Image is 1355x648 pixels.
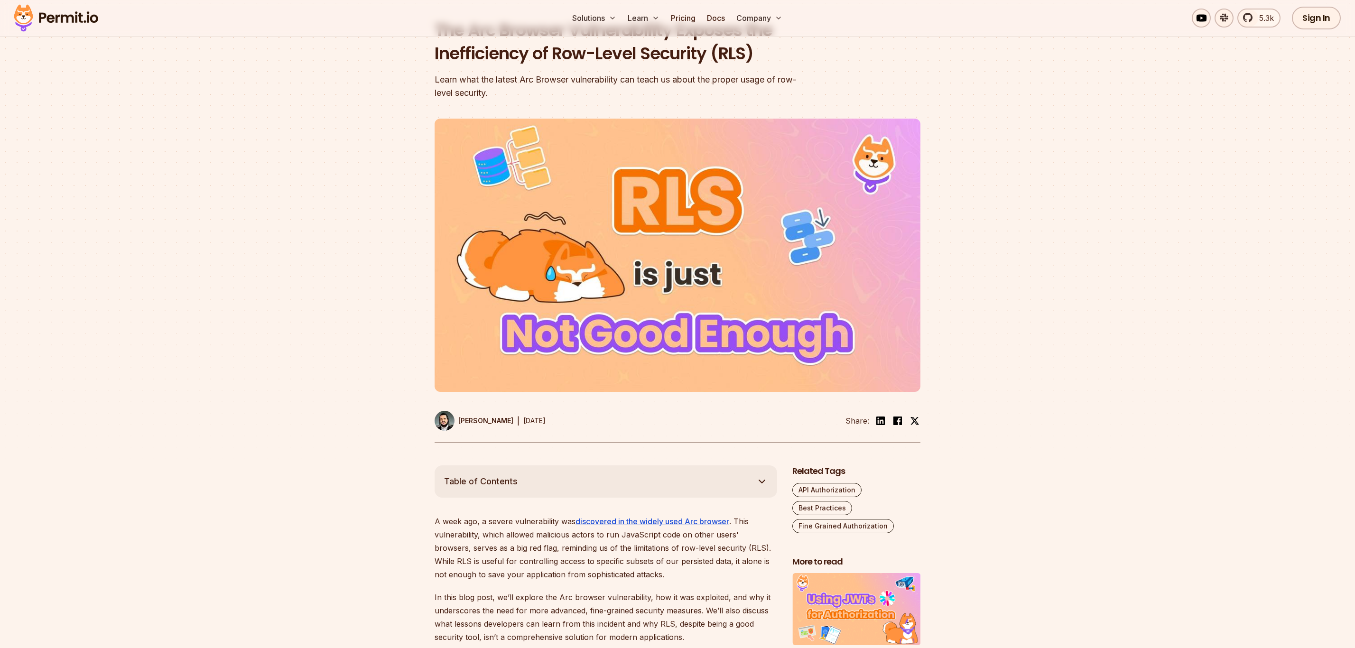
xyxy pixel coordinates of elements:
[792,483,862,497] a: API Authorization
[435,515,777,581] p: A week ago, a severe vulnerability was . This vulnerability, which allowed malicious actors to ru...
[517,415,520,426] div: |
[435,591,777,644] p: In this blog post, we’ll explore the Arc browser vulnerability, how it was exploited, and why it ...
[703,9,729,28] a: Docs
[435,19,799,65] h1: The Arc Browser Vulnerability Exposes the Inefficiency of Row-Level Security (RLS)
[1237,9,1281,28] a: 5.3k
[435,411,455,431] img: Gabriel L. Manor
[667,9,699,28] a: Pricing
[792,519,894,533] a: Fine Grained Authorization
[792,573,920,645] img: How to Use JWTs for Authorization: Best Practices and Common Mistakes
[575,517,729,526] a: discovered in the widely used Arc browser
[624,9,663,28] button: Learn
[435,411,513,431] a: [PERSON_NAME]
[523,417,546,425] time: [DATE]
[568,9,620,28] button: Solutions
[1292,7,1341,29] a: Sign In
[458,416,513,426] p: [PERSON_NAME]
[733,9,786,28] button: Company
[875,415,886,426] img: linkedin
[910,416,919,426] img: twitter
[435,465,777,498] button: Table of Contents
[435,119,920,392] img: The Arc Browser Vulnerability Exposes the Inefficiency of Row-Level Security (RLS)
[845,415,869,426] li: Share:
[792,501,852,515] a: Best Practices
[444,475,518,488] span: Table of Contents
[1253,12,1274,24] span: 5.3k
[792,556,920,568] h2: More to read
[435,73,799,100] div: Learn what the latest Arc Browser vulnerability can teach us about the proper usage of row-level ...
[792,465,920,477] h2: Related Tags
[892,415,903,426] img: facebook
[9,2,102,34] img: Permit logo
